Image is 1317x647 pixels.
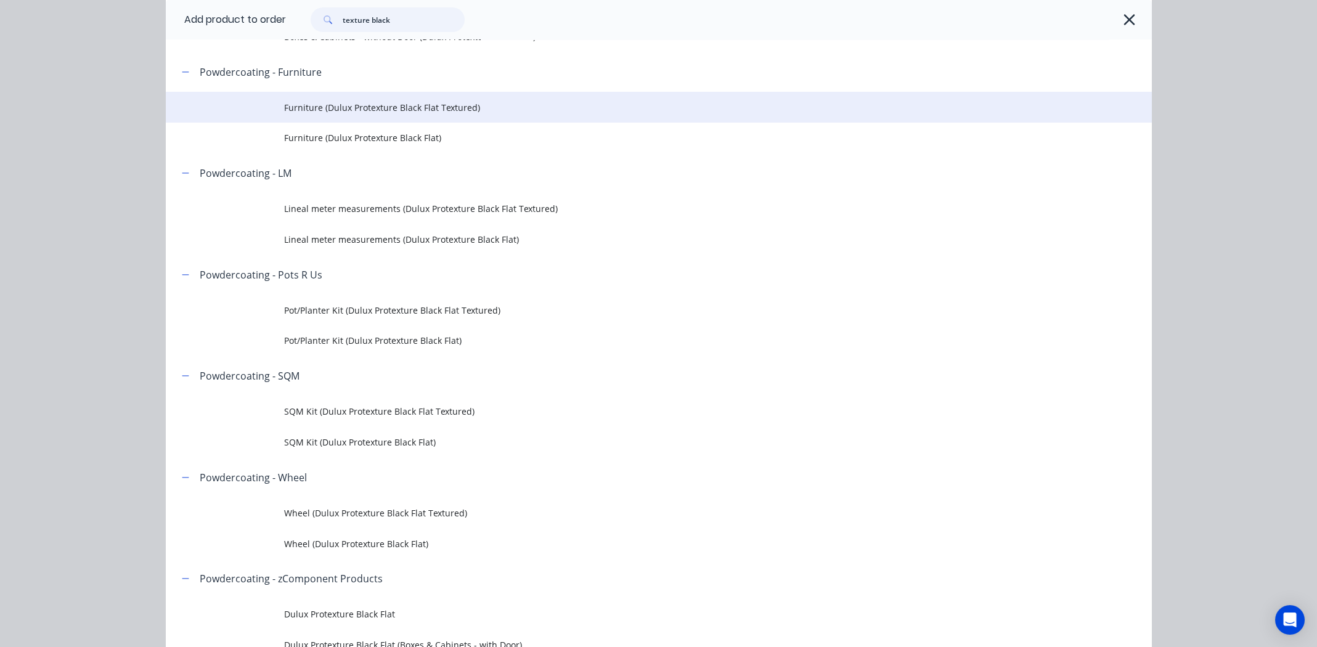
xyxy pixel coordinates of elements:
[284,436,978,449] span: SQM Kit (Dulux Protexture Black Flat)
[284,101,978,114] span: Furniture (Dulux Protexture Black Flat Textured)
[343,7,465,32] input: Search...
[284,537,978,550] span: Wheel (Dulux Protexture Black Flat)
[284,304,978,317] span: Pot/Planter Kit (Dulux Protexture Black Flat Textured)
[284,131,978,144] span: Furniture (Dulux Protexture Black Flat)
[200,470,307,485] div: Powdercoating - Wheel
[200,65,322,79] div: Powdercoating - Furniture
[200,571,383,586] div: Powdercoating - zComponent Products
[284,233,978,246] span: Lineal meter measurements (Dulux Protexture Black Flat)
[200,166,292,181] div: Powdercoating - LM
[284,507,978,519] span: Wheel (Dulux Protexture Black Flat Textured)
[200,267,322,282] div: Powdercoating - Pots R Us
[284,608,978,621] span: Dulux Protexture Black Flat
[284,202,978,215] span: Lineal meter measurements (Dulux Protexture Black Flat Textured)
[284,405,978,418] span: SQM Kit (Dulux Protexture Black Flat Textured)
[200,368,300,383] div: Powdercoating - SQM
[1275,605,1305,635] div: Open Intercom Messenger
[284,334,978,347] span: Pot/Planter Kit (Dulux Protexture Black Flat)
